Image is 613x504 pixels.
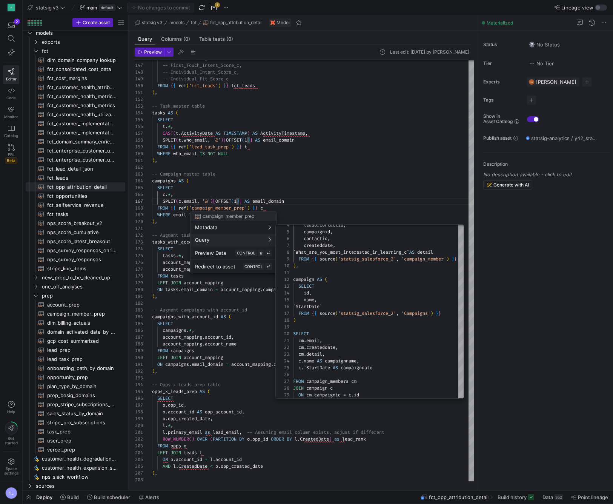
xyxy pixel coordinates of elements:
[195,264,235,270] span: Redirect to asset
[401,256,446,262] span: 'campaign_member'
[409,249,415,255] span: AS
[276,324,289,330] div: 19
[293,276,314,282] span: campaign
[351,392,354,398] span: .
[341,365,372,371] span: campaigndate
[267,264,270,269] span: ⏎
[312,256,314,262] span: {
[430,310,433,316] span: )
[298,365,301,371] span: c
[296,304,320,310] span: StartDate
[293,304,296,310] span: `
[333,242,335,248] span: ,
[276,310,289,317] div: 17
[244,264,263,269] span: CONTROL
[304,344,306,350] span: .
[276,317,289,324] div: 18
[298,351,304,357] span: cm
[276,391,289,398] div: 29
[317,276,322,282] span: AS
[396,256,399,262] span: ,
[276,256,289,262] div: 9
[276,276,289,283] div: 12
[306,344,335,350] span: createddate
[351,378,356,384] span: cm
[276,235,289,242] div: 6
[276,385,289,391] div: 28
[312,310,314,316] span: {
[304,242,333,248] span: createddate
[330,229,333,235] span: ,
[325,358,356,364] span: campaignname
[306,351,322,357] span: detail
[298,256,309,262] span: FROM
[304,297,314,303] span: name
[293,317,296,323] span: )
[301,365,304,371] span: .
[335,344,338,350] span: ,
[343,392,346,398] span: =
[293,263,296,269] span: )
[296,263,298,269] span: ,
[276,358,289,364] div: 24
[401,310,430,316] span: 'Campaigns'
[327,236,330,242] span: ,
[267,251,270,255] span: ⏎
[304,338,306,344] span: .
[304,290,309,296] span: id
[195,237,209,243] span: Query
[298,392,304,398] span: ON
[306,338,320,344] span: email
[314,256,317,262] span: {
[322,351,325,357] span: ,
[354,392,359,398] span: id
[317,358,322,364] span: AS
[306,392,312,398] span: cm
[349,392,351,398] span: c
[276,371,289,378] div: 26
[306,378,349,384] span: campaign_members
[330,385,333,391] span: c
[320,256,335,262] span: source
[338,256,396,262] span: 'statsig_salesforce_2'
[195,224,217,230] span: Metadata
[335,256,338,262] span: (
[298,310,309,316] span: FROM
[452,256,454,262] span: }
[276,296,289,303] div: 15
[259,251,263,255] span: ⇧
[276,330,289,337] div: 20
[330,365,333,371] span: `
[298,338,304,344] span: cm
[320,338,322,344] span: ,
[306,365,330,371] span: StartDate
[276,249,289,256] div: 8
[237,251,255,255] span: CONTROL
[436,310,438,316] span: }
[301,358,304,364] span: .
[333,365,338,371] span: AS
[407,249,409,255] span: `
[312,392,314,398] span: .
[276,290,289,296] div: 14
[276,269,289,276] div: 11
[276,351,289,358] div: 23
[320,310,335,316] span: source
[314,297,317,303] span: ,
[276,228,289,235] div: 5
[276,242,289,249] div: 7
[296,249,407,255] span: What_are_you_most_interested_in_learning_c
[276,344,289,351] div: 22
[298,344,304,350] span: cm
[338,310,396,316] span: 'statsig_salesforce_2'
[276,303,289,310] div: 16
[396,310,399,316] span: ,
[309,290,312,296] span: ,
[314,392,341,398] span: campaignid
[203,214,254,219] span: campaign_member_prep
[304,351,306,357] span: .
[276,364,289,371] div: 25
[293,331,309,337] span: SELECT
[356,358,359,364] span: ,
[325,276,327,282] span: (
